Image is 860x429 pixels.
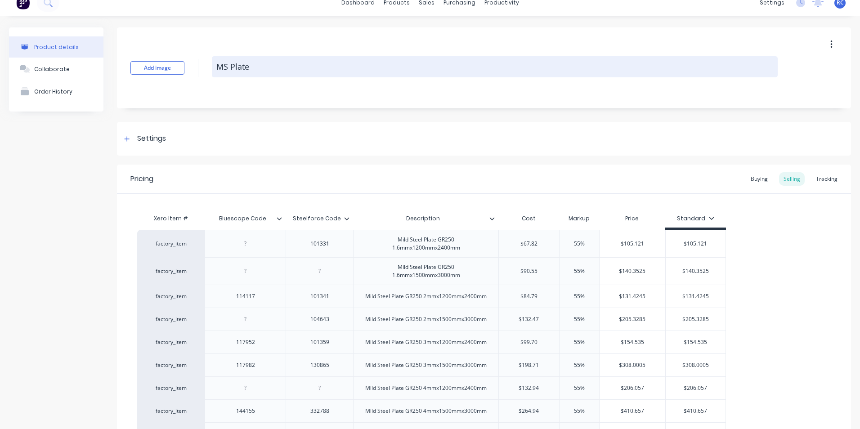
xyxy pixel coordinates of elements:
div: factory_item [146,338,196,346]
div: factory_item101331Mild Steel Plate GR250 1.6mmx1200mmx2400mm$67.8255%$105.121$105.121 [137,230,726,257]
div: Markup [559,210,599,228]
div: 55% [557,285,602,308]
div: $99.70 [499,331,559,353]
button: Add image [130,61,184,75]
div: $131.4245 [666,285,726,308]
div: Settings [137,133,166,144]
div: 144155 [223,405,268,417]
div: 117982 [223,359,268,371]
div: factory_item117952101359Mild Steel Plate GR250 3mmx1200mmx2400mm$99.7055%$154.535$154.535 [137,331,726,353]
div: factory_item [146,240,196,248]
div: $264.94 [499,400,559,422]
div: $206.057 [666,377,726,399]
div: Collaborate [34,66,70,72]
div: factory_itemMild Steel Plate GR250 4mmx1200mmx2400mm$132.9455%$206.057$206.057 [137,376,726,399]
div: Mild Steel Plate GR250 3mmx1500mmx3000mm [358,359,494,371]
div: $90.55 [499,260,559,282]
div: $205.3285 [666,308,726,331]
button: Collaborate [9,58,103,80]
div: Mild Steel Plate GR250 1.6mmx1200mmx2400mm [357,234,495,254]
div: Mild Steel Plate GR250 1.6mmx1500mmx3000mm [357,261,495,281]
div: 101341 [297,290,342,302]
div: 332788 [297,405,342,417]
div: factory_item [146,267,196,275]
div: $84.79 [499,285,559,308]
div: Mild Steel Plate GR250 2mmx1500mmx3000mm [358,313,494,325]
div: $105.121 [600,232,666,255]
div: 55% [557,260,602,282]
div: 55% [557,400,602,422]
div: 101359 [297,336,342,348]
div: Mild Steel Plate GR250 4mmx1500mmx3000mm [358,405,494,417]
div: $67.82 [499,232,559,255]
div: Cost [498,210,559,228]
div: 55% [557,232,602,255]
div: $205.3285 [600,308,666,331]
div: Order History [34,88,72,95]
div: factory_item [146,361,196,369]
div: $140.3525 [600,260,666,282]
div: $410.657 [666,400,726,422]
div: $154.535 [666,331,726,353]
div: 104643 [297,313,342,325]
div: Bluescope Code [205,207,280,230]
div: $410.657 [600,400,666,422]
div: $206.057 [600,377,666,399]
textarea: MS Plate [212,56,778,77]
div: Mild Steel Plate GR250 2mmx1200mmx2400mm [358,290,494,302]
div: Bluescope Code [205,210,286,228]
div: 55% [557,354,602,376]
div: 130865 [297,359,342,371]
div: 114117 [223,290,268,302]
div: 55% [557,377,602,399]
div: Tracking [811,172,842,186]
div: Steelforce Code [286,210,353,228]
div: factory_item117982130865Mild Steel Plate GR250 3mmx1500mmx3000mm$198.7155%$308.0005$308.0005 [137,353,726,376]
div: factory_item104643Mild Steel Plate GR250 2mmx1500mmx3000mm$132.4755%$205.3285$205.3285 [137,308,726,331]
div: $131.4245 [600,285,666,308]
div: Description [353,207,493,230]
div: Mild Steel Plate GR250 4mmx1200mmx2400mm [358,382,494,394]
div: factory_item114117101341Mild Steel Plate GR250 2mmx1200mmx2400mm$84.7955%$131.4245$131.4245 [137,285,726,308]
div: $154.535 [600,331,666,353]
div: Buying [746,172,772,186]
div: Xero Item # [137,210,205,228]
div: factory_item144155332788Mild Steel Plate GR250 4mmx1500mmx3000mm$264.9455%$410.657$410.657 [137,399,726,422]
div: factory_item [146,407,196,415]
div: 117952 [223,336,268,348]
div: Product details [34,44,79,50]
div: $198.71 [499,354,559,376]
div: $308.0005 [666,354,726,376]
div: 55% [557,331,602,353]
div: Description [353,210,498,228]
div: $132.47 [499,308,559,331]
div: Standard [677,214,714,223]
button: Order History [9,80,103,103]
div: $132.94 [499,377,559,399]
div: $105.121 [666,232,726,255]
div: $140.3525 [666,260,726,282]
div: factory_item [146,292,196,300]
div: Price [599,210,666,228]
div: Mild Steel Plate GR250 3mmx1200mmx2400mm [358,336,494,348]
div: factory_item [146,315,196,323]
div: Pricing [130,174,153,184]
div: factory_item [146,384,196,392]
div: 101331 [297,238,342,250]
button: Product details [9,36,103,58]
div: $308.0005 [600,354,666,376]
div: 55% [557,308,602,331]
div: Selling [779,172,805,186]
div: factory_itemMild Steel Plate GR250 1.6mmx1500mmx3000mm$90.5555%$140.3525$140.3525 [137,257,726,285]
div: Steelforce Code [286,207,348,230]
